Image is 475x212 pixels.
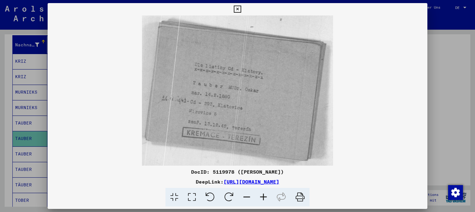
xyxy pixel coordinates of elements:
div: Zustimmung ändern [448,185,463,200]
div: DocID: 5119978 ([PERSON_NAME]) [48,168,428,176]
img: Zustimmung ändern [448,185,463,200]
div: DeepLink: [48,178,428,185]
a: [URL][DOMAIN_NAME] [224,179,279,185]
img: 001.jpg [48,15,428,166]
